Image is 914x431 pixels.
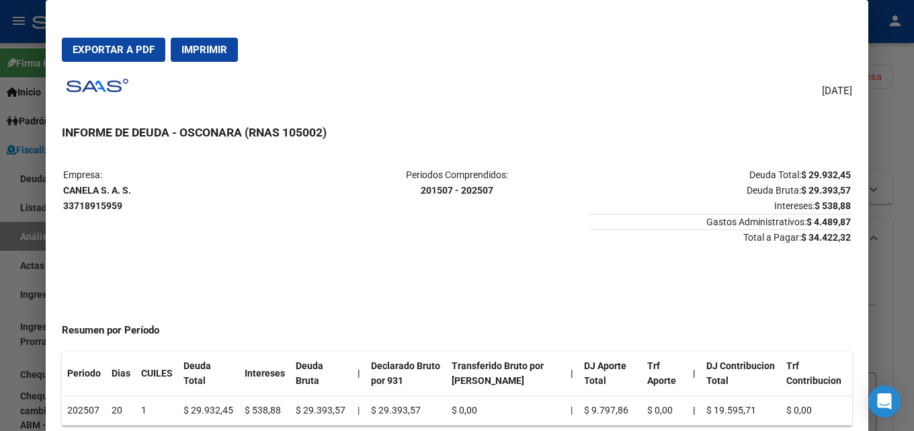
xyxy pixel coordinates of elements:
span: Exportar a PDF [73,44,155,56]
button: Imprimir [171,38,238,62]
th: Trf Aporte [642,352,687,396]
th: Deuda Total [178,352,239,396]
th: | [565,352,579,396]
button: Exportar a PDF [62,38,165,62]
td: $ 29.932,45 [178,396,239,426]
td: $ 0,00 [446,396,565,426]
td: $ 538,88 [239,396,290,426]
th: DJ Aporte Total [579,352,642,396]
td: $ 0,00 [781,396,852,426]
strong: $ 29.393,57 [801,185,851,196]
strong: $ 4.489,87 [806,217,851,227]
strong: $ 34.422,32 [801,232,851,243]
th: Dias [106,352,136,396]
th: DJ Contribucion Total [701,352,781,396]
span: Total a Pagar: [589,229,851,243]
td: $ 9.797,86 [579,396,642,426]
th: | [352,352,366,396]
span: Imprimir [181,44,227,56]
td: | [565,396,579,426]
div: Open Intercom Messenger [868,385,901,418]
span: [DATE] [822,83,852,99]
p: Empresa: [63,167,325,213]
td: 20 [106,396,136,426]
th: Declarado Bruto por 931 [366,352,446,396]
th: Trf Contribucion [781,352,852,396]
th: Periodo [62,352,106,396]
td: $ 29.393,57 [290,396,352,426]
td: $ 29.393,57 [366,396,446,426]
p: Periodos Comprendidos: [326,167,587,198]
strong: $ 538,88 [815,200,851,211]
strong: $ 29.932,45 [801,169,851,180]
p: Deuda Total: Deuda Bruta: Intereses: [589,167,851,213]
span: Gastos Administrativos: [589,214,851,227]
th: Intereses [239,352,290,396]
h4: Resumen por Período [62,323,852,338]
strong: CANELA S. A. S. 33718915959 [63,185,131,211]
td: | [352,396,366,426]
th: Transferido Bruto por [PERSON_NAME] [446,352,565,396]
strong: 201507 - 202507 [421,185,493,196]
th: | [688,352,701,396]
td: $ 19.595,71 [701,396,781,426]
td: $ 0,00 [642,396,687,426]
td: 1 [136,396,178,426]
th: | [688,396,701,426]
h3: INFORME DE DEUDA - OSCONARA (RNAS 105002) [62,124,852,141]
td: 202507 [62,396,106,426]
th: CUILES [136,352,178,396]
th: Deuda Bruta [290,352,352,396]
